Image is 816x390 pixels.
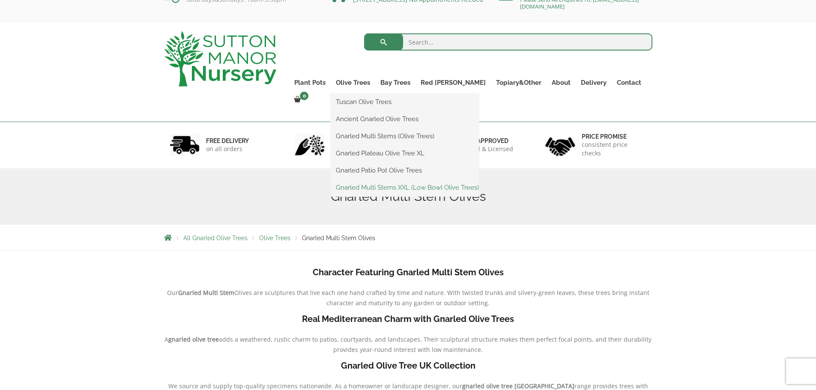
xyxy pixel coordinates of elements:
[375,77,415,89] a: Bay Trees
[576,77,612,89] a: Delivery
[295,134,325,156] img: 2.jpg
[289,94,311,106] a: 0
[341,360,475,371] b: Gnarled Olive Tree UK Collection
[164,335,168,343] span: A
[364,33,652,51] input: Search...
[164,31,276,86] img: logo
[170,134,200,156] img: 1.jpg
[302,235,375,241] span: Gnarled Multi Stem Olives
[313,267,504,277] b: Character Featuring Gnarled Multi Stem Olives
[547,77,576,89] a: About
[331,113,479,125] a: Ancient Gnarled Olive Trees
[331,181,479,194] a: Gnarled Multi Stems XXL (Low Bowl Olive Trees)
[457,145,513,153] p: checked & Licensed
[302,314,514,324] b: Real Mediterranean Charm with Gnarled Olive Trees
[331,164,479,177] a: Gnarled Patio Pot Olive Trees
[168,382,462,390] span: We source and supply top-quality specimens nationwide. As a homeowner or landscape designer, our
[289,77,331,89] a: Plant Pots
[206,137,249,145] h6: FREE DELIVERY
[491,77,547,89] a: Topiary&Other
[167,289,178,297] span: Our
[206,145,249,153] p: on all orders
[545,132,575,158] img: 4.jpg
[234,289,649,307] span: Olives are sculptures that live each one hand crafted by time and nature. With twisted trunks and...
[582,140,647,158] p: consistent price checks
[259,235,290,241] a: Olive Trees
[612,77,646,89] a: Contact
[331,130,479,143] a: Gnarled Multi Stems (Olive Trees)
[457,137,513,145] h6: Defra approved
[219,335,652,354] span: adds a weathered, rustic charm to patios, courtyards, and landscapes. Their sculptural structure ...
[178,289,234,297] b: Gnarled Multi Stem
[331,77,375,89] a: Olive Trees
[415,77,491,89] a: Red [PERSON_NAME]
[331,147,479,160] a: Gnarled Plateau Olive Tree XL
[300,92,308,100] span: 0
[582,133,647,140] h6: Price promise
[183,235,248,241] a: All Gnarled Olive Trees
[168,335,219,343] b: gnarled olive tree
[462,382,574,390] b: gnarled olive tree [GEOGRAPHIC_DATA]
[164,189,652,204] h1: Gnarled Multi Stem Olives
[331,95,479,108] a: Tuscan Olive Trees
[164,234,652,241] nav: Breadcrumbs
